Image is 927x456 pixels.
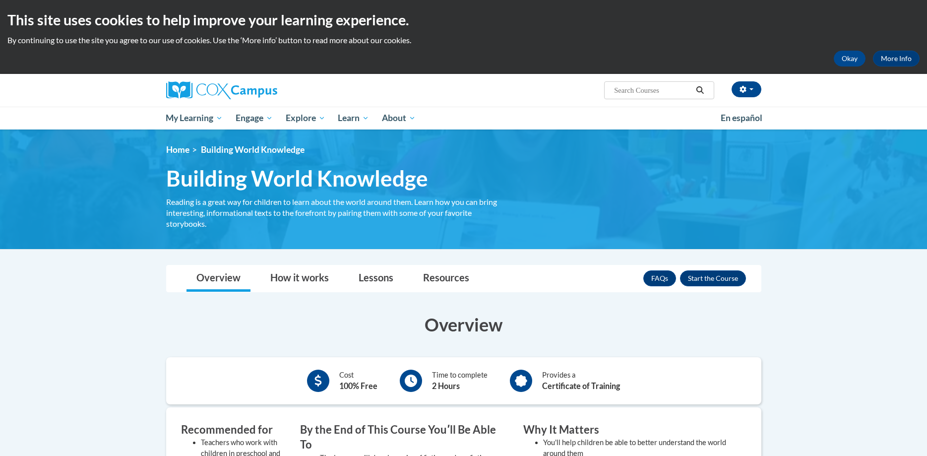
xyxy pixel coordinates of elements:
a: Engage [229,107,279,130]
div: Main menu [151,107,776,130]
a: Resources [413,265,479,292]
span: My Learning [166,112,223,124]
a: My Learning [160,107,230,130]
a: Learn [331,107,375,130]
span: En español [721,113,762,123]
a: Overview [186,265,250,292]
a: Explore [279,107,332,130]
h3: Why It Matters [523,422,732,438]
b: 2 Hours [432,381,460,391]
button: Account Settings [732,81,761,97]
div: Provides a [542,370,620,392]
span: Learn [338,112,369,124]
h2: This site uses cookies to help improve your learning experience. [7,10,920,30]
a: Home [166,144,189,155]
div: Time to complete [432,370,488,392]
h3: By the End of This Course Youʹll Be Able To [300,422,508,453]
a: En español [714,108,769,129]
button: Search [692,84,707,96]
input: Search Courses [613,84,692,96]
span: About [382,112,416,124]
span: Explore [286,112,325,124]
span: Building World Knowledge [201,144,305,155]
b: Certificate of Training [542,381,620,391]
b: 100% Free [339,381,377,391]
a: FAQs [643,270,676,286]
h3: Recommended for [181,422,285,438]
a: Lessons [349,265,403,292]
p: By continuing to use the site you agree to our use of cookies. Use the ‘More info’ button to read... [7,35,920,46]
button: Okay [834,51,865,66]
h3: Overview [166,312,761,337]
a: How it works [260,265,339,292]
div: Reading is a great way for children to learn about the world around them. Learn how you can bring... [166,196,508,229]
div: Cost [339,370,377,392]
a: More Info [873,51,920,66]
a: About [375,107,422,130]
a: Cox Campus [166,81,355,99]
button: Enroll [680,270,746,286]
img: Cox Campus [166,81,277,99]
span: Building World Knowledge [166,165,428,192]
span: Engage [236,112,273,124]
